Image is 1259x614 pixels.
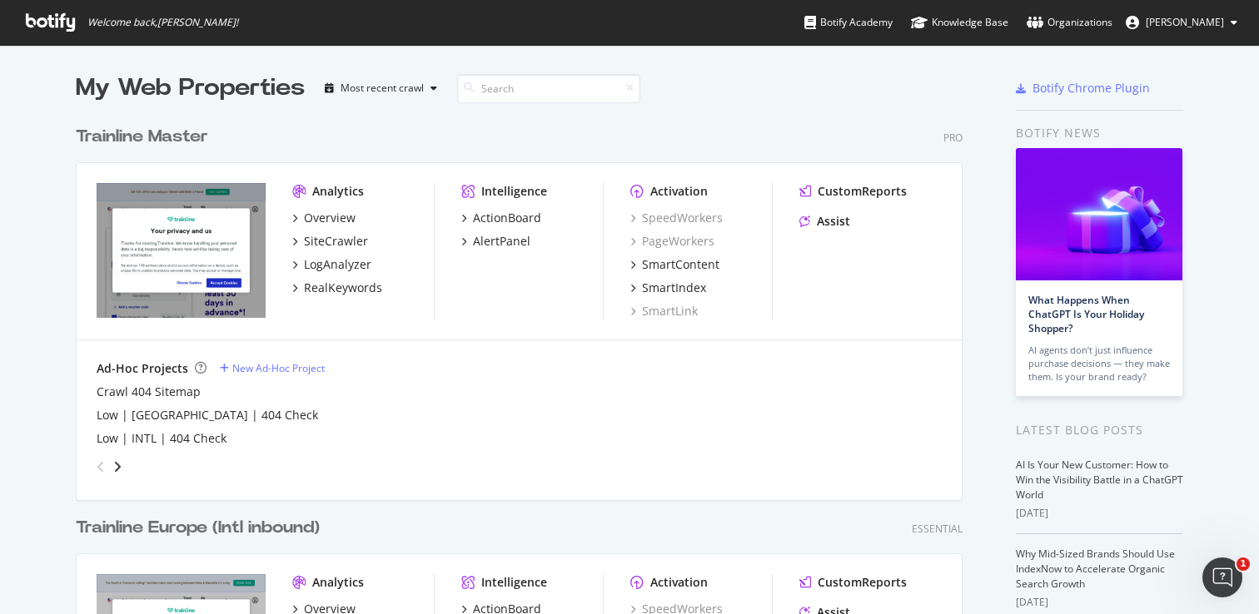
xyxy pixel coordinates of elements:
[76,516,320,540] div: Trainline Europe (Intl inbound)
[312,183,364,200] div: Analytics
[1028,344,1170,384] div: AI agents don’t just influence purchase decisions — they make them. Is your brand ready?
[292,280,382,296] a: RealKeywords
[76,125,208,149] div: Trainline Master
[1016,421,1183,439] div: Latest Blog Posts
[817,213,850,230] div: Assist
[318,75,444,102] button: Most recent crawl
[461,233,530,250] a: AlertPanel
[76,125,215,149] a: Trainline Master
[799,183,907,200] a: CustomReports
[481,574,547,591] div: Intelligence
[220,361,325,375] a: New Ad-Hoc Project
[630,303,698,319] a: SmartLink
[650,183,708,200] div: Activation
[642,280,706,296] div: SmartIndex
[1016,124,1183,142] div: Botify news
[232,361,325,375] div: New Ad-Hoc Project
[312,574,364,591] div: Analytics
[304,256,371,273] div: LogAnalyzer
[1202,557,1242,597] iframe: Intercom live chat
[292,256,371,273] a: LogAnalyzer
[912,522,963,536] div: Essential
[87,16,238,29] span: Welcome back, [PERSON_NAME] !
[1016,148,1182,280] img: What Happens When ChatGPT Is Your Holiday Shopper?
[76,72,305,105] div: My Web Properties
[76,516,326,540] a: Trainline Europe (Intl inbound)
[818,574,907,591] div: CustomReports
[304,210,356,226] div: Overview
[1016,547,1175,591] a: Why Mid-Sized Brands Should Use IndexNow to Accelerate Organic Search Growth
[1016,506,1183,521] div: [DATE]
[304,233,368,250] div: SiteCrawler
[630,233,714,250] a: PageWorkers
[911,14,1008,31] div: Knowledge Base
[473,233,530,250] div: AlertPanel
[292,210,356,226] a: Overview
[1016,458,1183,502] a: AI Is Your New Customer: How to Win the Visibility Battle in a ChatGPT World
[818,183,907,200] div: CustomReports
[804,14,893,31] div: Botify Academy
[97,183,266,318] img: https://www.thetrainline.com
[1016,80,1150,97] a: Botify Chrome Plugin
[341,83,424,93] div: Most recent crawl
[97,360,188,377] div: Ad-Hoc Projects
[1237,557,1250,571] span: 1
[630,280,706,296] a: SmartIndex
[481,183,547,200] div: Intelligence
[799,213,850,230] a: Assist
[943,131,963,145] div: Pro
[642,256,719,273] div: SmartContent
[97,430,226,447] a: Low | INTL | 404 Check
[473,210,541,226] div: ActionBoard
[112,458,123,475] div: angle-right
[1027,14,1112,31] div: Organizations
[457,74,640,103] input: Search
[90,453,112,480] div: angle-left
[799,574,907,591] a: CustomReports
[630,210,723,226] a: SpeedWorkers
[630,256,719,273] a: SmartContent
[292,233,368,250] a: SiteCrawler
[650,574,708,591] div: Activation
[1016,595,1183,610] div: [DATE]
[1033,80,1150,97] div: Botify Chrome Plugin
[1112,9,1251,36] button: [PERSON_NAME]
[1146,15,1224,29] span: Kristina Fox
[97,384,201,400] a: Crawl 404 Sitemap
[461,210,541,226] a: ActionBoard
[97,407,318,423] a: Low | [GEOGRAPHIC_DATA] | 404 Check
[1028,293,1144,335] a: What Happens When ChatGPT Is Your Holiday Shopper?
[304,280,382,296] div: RealKeywords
